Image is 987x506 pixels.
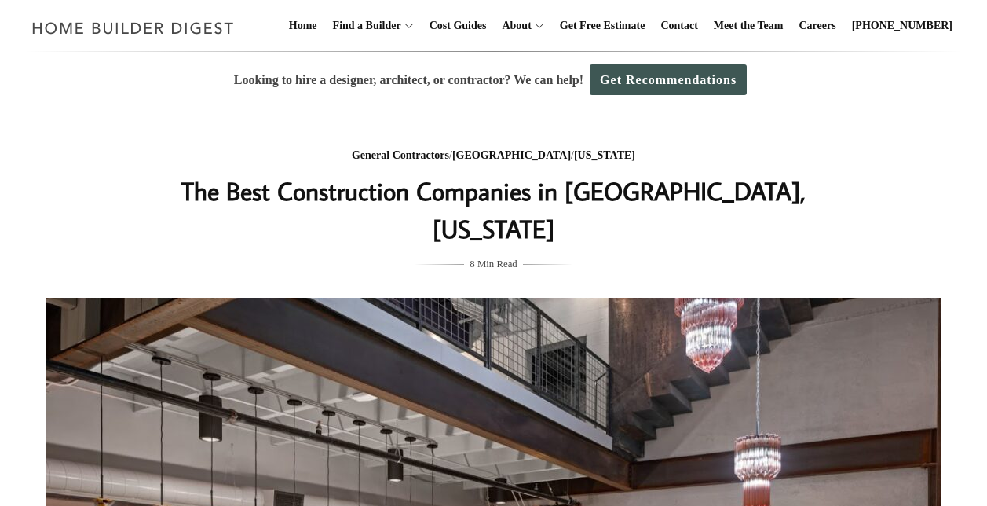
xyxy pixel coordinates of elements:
[574,149,635,161] a: [US_STATE]
[352,149,449,161] a: General Contractors
[793,1,843,51] a: Careers
[181,172,807,247] h1: The Best Construction Companies in [GEOGRAPHIC_DATA], [US_STATE]
[654,1,704,51] a: Contact
[554,1,652,51] a: Get Free Estimate
[590,64,747,95] a: Get Recommendations
[327,1,401,51] a: Find a Builder
[423,1,493,51] a: Cost Guides
[707,1,790,51] a: Meet the Team
[470,255,517,273] span: 8 Min Read
[846,1,959,51] a: [PHONE_NUMBER]
[495,1,531,51] a: About
[181,146,807,166] div: / /
[25,13,241,43] img: Home Builder Digest
[452,149,571,161] a: [GEOGRAPHIC_DATA]
[283,1,324,51] a: Home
